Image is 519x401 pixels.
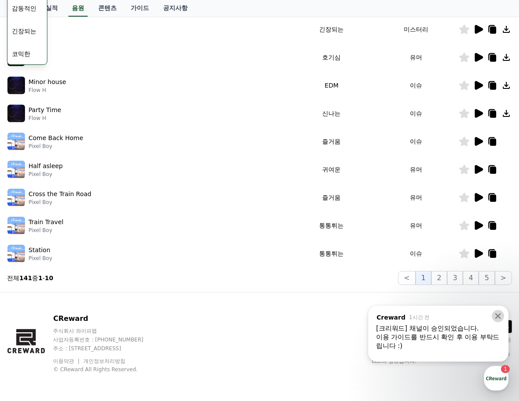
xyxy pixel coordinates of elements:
[7,133,25,150] img: music
[374,155,459,183] td: 유머
[495,271,512,285] button: >
[53,358,81,364] a: 이용약관
[83,358,125,364] a: 개인정보처리방침
[28,246,50,255] p: Station
[7,217,25,234] img: music
[374,15,459,43] td: 미스터리
[289,211,374,239] td: 통통튀는
[7,77,25,94] img: music
[28,190,91,199] p: Cross the Train Road
[374,239,459,267] td: 이슈
[289,71,374,99] td: EDM
[7,274,53,282] p: 전체 중 -
[58,278,113,299] a: 1대화
[19,274,32,281] strong: 141
[53,345,160,352] p: 주소 : [STREET_ADDRESS]
[28,87,66,94] p: Flow H
[113,278,168,299] a: 설정
[135,291,146,298] span: 설정
[53,313,160,324] p: CReward
[374,211,459,239] td: 유머
[28,162,63,171] p: Half asleep
[45,274,53,281] strong: 10
[28,171,63,178] p: Pixel Boy
[431,271,447,285] button: 2
[289,99,374,127] td: 신나는
[289,239,374,267] td: 통통튀는
[374,71,459,99] td: 이슈
[53,336,160,343] p: 사업자등록번호 : [PHONE_NUMBER]
[38,274,43,281] strong: 1
[28,291,33,298] span: 홈
[53,327,160,334] p: 주식회사 와이피랩
[289,155,374,183] td: 귀여운
[89,277,92,284] span: 1
[463,271,479,285] button: 4
[3,278,58,299] a: 홈
[7,189,25,206] img: music
[28,77,66,87] p: Minor house
[374,183,459,211] td: 유머
[28,227,64,234] p: Pixel Boy
[289,127,374,155] td: 즐거움
[28,134,83,143] p: Come Back Home
[28,143,83,150] p: Pixel Boy
[80,291,91,298] span: 대화
[416,271,431,285] button: 1
[28,199,91,206] p: Pixel Boy
[53,366,160,373] p: © CReward All Rights Reserved.
[479,271,494,285] button: 5
[374,99,459,127] td: 이슈
[374,127,459,155] td: 이슈
[28,255,52,262] p: Pixel Boy
[28,218,64,227] p: Train Travel
[28,106,61,115] p: Party Time
[289,183,374,211] td: 즐거움
[374,43,459,71] td: 유머
[289,43,374,71] td: 호기심
[28,115,61,122] p: Flow H
[447,271,463,285] button: 3
[398,271,415,285] button: <
[8,21,40,41] button: 긴장되는
[7,161,25,178] img: music
[289,15,374,43] td: 긴장되는
[7,245,25,262] img: music
[8,44,34,63] button: 코믹한
[7,105,25,122] img: music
